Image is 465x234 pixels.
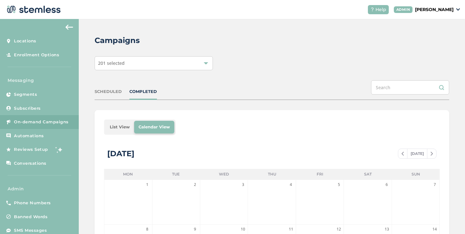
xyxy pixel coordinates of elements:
span: 12 [336,226,342,232]
span: 10 [240,226,246,232]
li: Wed [200,169,248,180]
span: 2 [192,182,198,188]
div: ADMIN [394,6,413,13]
li: Fri [296,169,344,180]
span: [DATE] [407,149,427,158]
span: Enrollment Options [14,52,59,58]
img: logo-dark-0685b13c.svg [5,3,61,16]
span: On-demand Campaigns [14,119,69,125]
span: 6 [384,182,390,188]
p: [PERSON_NAME] [415,6,454,13]
span: 11 [288,226,294,232]
span: SMS Messages [14,227,47,234]
span: Subscribers [14,105,41,112]
div: SCHEDULED [95,89,122,95]
span: Phone Numbers [14,200,51,206]
span: Conversations [14,160,46,167]
span: Segments [14,91,37,98]
span: 13 [384,226,390,232]
img: icon-chevron-right-bae969c5.svg [431,152,433,156]
span: 4 [288,182,294,188]
span: 1 [144,182,151,188]
span: 8 [144,226,151,232]
li: Calendar View [134,121,174,133]
li: Tue [152,169,200,180]
img: icon-chevron-left-b8c47ebb.svg [401,152,404,156]
span: 5 [336,182,342,188]
span: 3 [240,182,246,188]
span: Automations [14,133,44,139]
span: Banned Words [14,214,47,220]
li: Mon [104,169,152,180]
span: 9 [192,226,198,232]
li: Sun [392,169,440,180]
span: Locations [14,38,36,44]
span: Reviews Setup [14,146,48,153]
input: Search [371,80,449,95]
img: icon-arrow-back-accent-c549486e.svg [65,25,73,30]
li: Sat [344,169,392,180]
img: icon_down-arrow-small-66adaf34.svg [456,8,460,11]
div: [DATE] [107,148,134,159]
span: 14 [431,226,438,232]
li: List View [105,121,134,133]
h2: Campaigns [95,35,140,46]
span: 201 selected [98,60,125,66]
img: icon-help-white-03924b79.svg [370,8,374,11]
span: Help [375,6,386,13]
div: COMPLETED [129,89,157,95]
span: 7 [431,182,438,188]
img: glitter-stars-b7820f95.gif [53,143,65,156]
li: Thu [248,169,296,180]
iframe: Chat Widget [433,204,465,234]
